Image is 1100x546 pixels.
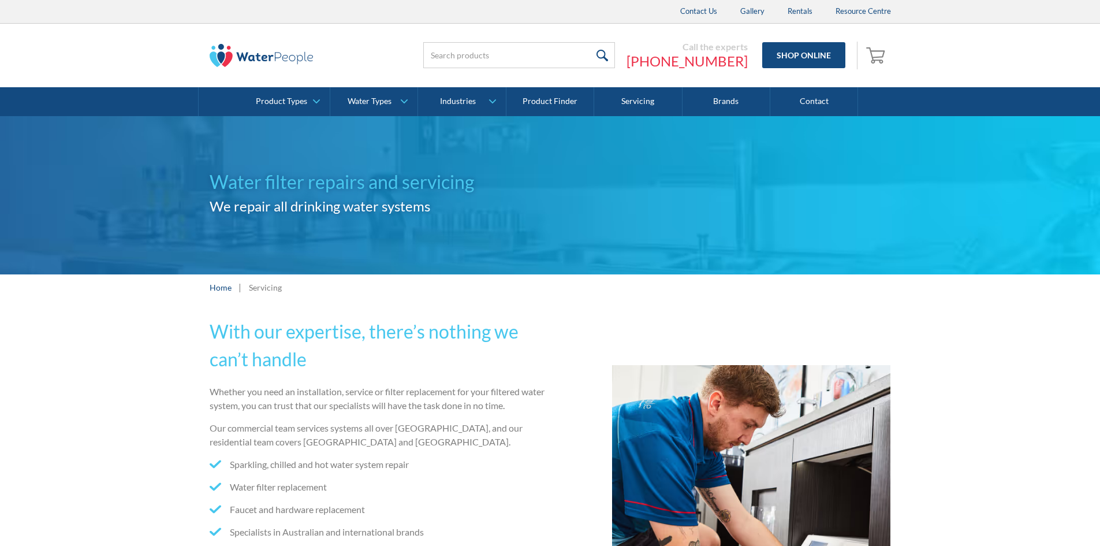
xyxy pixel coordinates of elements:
div: Product Types [256,96,307,106]
a: Servicing [594,87,682,116]
a: [PHONE_NUMBER] [627,53,748,70]
img: shopping cart [866,46,888,64]
input: Search products [423,42,615,68]
div: Water Types [348,96,391,106]
a: Shop Online [762,42,845,68]
h2: We repair all drinking water systems [210,196,550,217]
a: Product Finder [506,87,594,116]
p: Whether you need an installation, service or filter replacement for your filtered water system, y... [210,385,546,413]
li: Water filter replacement [210,480,546,494]
a: Home [210,281,232,294]
div: Call the experts [627,41,748,53]
div: | [237,280,243,294]
img: The Water People [210,44,314,67]
h1: Water filter repairs and servicing [210,168,550,196]
div: Industries [440,96,476,106]
div: Servicing [249,281,282,294]
p: Our commercial team services systems all over [GEOGRAPHIC_DATA], and our residential team covers ... [210,421,546,449]
li: Faucet and hardware replacement [210,503,546,517]
h2: With our expertise, there’s nothing we can’t handle [210,318,546,373]
li: Sparkling, chilled and hot water system repair [210,458,546,471]
a: Industries [418,87,505,116]
li: Specialists in Australian and international brands [210,525,546,539]
a: Brands [683,87,770,116]
a: Contact [770,87,858,116]
a: Water Types [330,87,417,116]
a: Open empty cart [863,42,891,69]
a: Product Types [243,87,330,116]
